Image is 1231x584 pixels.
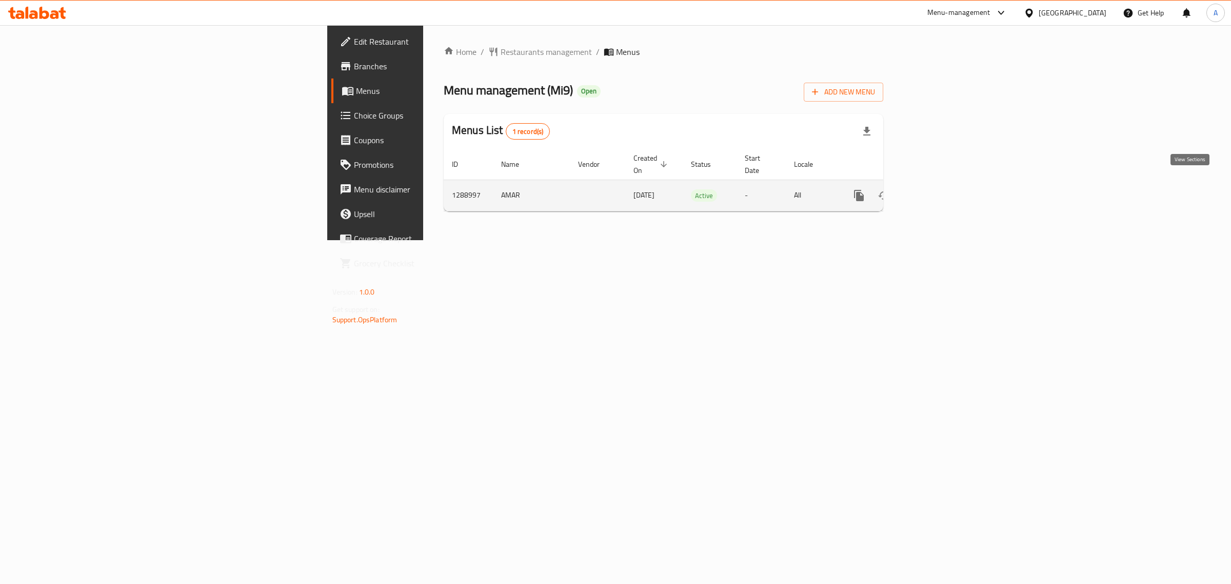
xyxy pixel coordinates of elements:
span: Created On [633,152,670,177]
div: Open [577,85,601,98]
button: Change Status [871,183,896,208]
span: Branches [354,60,525,72]
td: All [786,180,839,211]
a: Coupons [331,128,533,152]
a: Branches [331,54,533,79]
a: Choice Groups [331,103,533,128]
a: Menus [331,79,533,103]
h2: Menus List [452,123,550,140]
span: 1 record(s) [506,127,550,137]
span: Open [577,87,601,95]
div: [GEOGRAPHIC_DATA] [1039,7,1106,18]
span: Vendor [578,158,613,170]
span: Choice Groups [354,109,525,122]
table: enhanced table [444,149,954,211]
a: Coverage Report [331,226,533,251]
div: Active [691,189,717,202]
span: Active [691,190,717,202]
span: A [1214,7,1218,18]
span: ID [452,158,471,170]
span: Menus [356,85,525,97]
span: Promotions [354,159,525,171]
a: Menu disclaimer [331,177,533,202]
span: Locale [794,158,826,170]
button: more [847,183,871,208]
span: Version: [332,285,358,299]
a: Promotions [331,152,533,177]
span: Menus [616,46,640,58]
th: Actions [839,149,954,180]
a: Support.OpsPlatform [332,313,398,326]
button: Add New Menu [804,83,883,102]
span: 1.0.0 [359,285,375,299]
div: Export file [855,119,879,144]
nav: breadcrumb [444,46,883,58]
a: Upsell [331,202,533,226]
span: Grocery Checklist [354,257,525,269]
span: Restaurants management [501,46,592,58]
div: Menu-management [927,7,990,19]
span: Start Date [745,152,773,177]
div: Total records count [506,123,550,140]
span: Add New Menu [812,86,875,99]
span: Edit Restaurant [354,35,525,48]
a: Edit Restaurant [331,29,533,54]
span: Get support on: [332,303,380,316]
span: Menu disclaimer [354,183,525,196]
span: [DATE] [633,188,654,202]
span: Status [691,158,724,170]
span: Coverage Report [354,232,525,245]
span: Upsell [354,208,525,220]
span: Coupons [354,134,525,146]
span: Name [501,158,532,170]
a: Restaurants management [488,46,592,58]
td: - [737,180,786,211]
li: / [596,46,600,58]
a: Grocery Checklist [331,251,533,276]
